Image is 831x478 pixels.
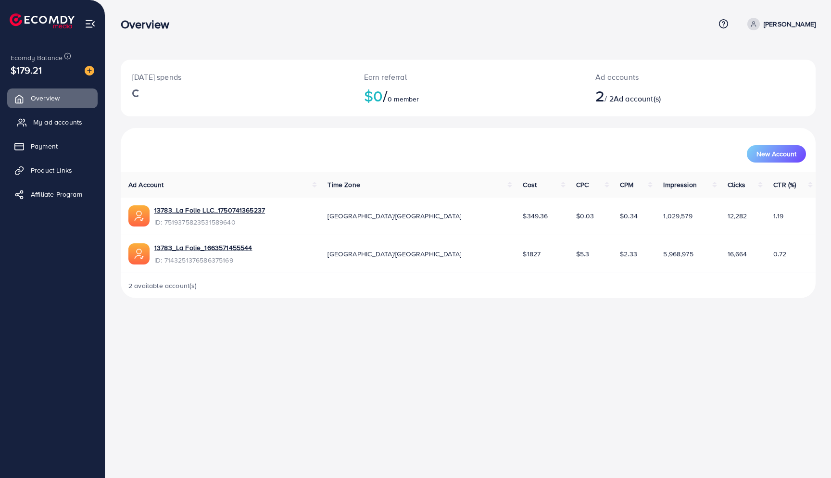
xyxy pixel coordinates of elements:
[756,151,796,157] span: New Account
[85,66,94,75] img: image
[31,189,82,199] span: Affiliate Program
[595,87,746,105] h2: / 2
[620,211,638,221] span: $0.34
[773,249,786,259] span: 0.72
[154,205,265,215] a: 13783_La Folie LLC_1750741365237
[523,249,541,259] span: $1827
[620,249,637,259] span: $2.33
[576,211,594,221] span: $0.03
[364,87,573,105] h2: $0
[128,180,164,189] span: Ad Account
[663,249,693,259] span: 5,968,975
[7,161,98,180] a: Product Links
[764,18,816,30] p: [PERSON_NAME]
[743,18,816,30] a: [PERSON_NAME]
[383,85,388,107] span: /
[327,249,461,259] span: [GEOGRAPHIC_DATA]/[GEOGRAPHIC_DATA]
[11,63,42,77] span: $179.21
[7,88,98,108] a: Overview
[728,211,747,221] span: 12,282
[85,18,96,29] img: menu
[523,180,537,189] span: Cost
[31,165,72,175] span: Product Links
[7,185,98,204] a: Affiliate Program
[128,243,150,264] img: ic-ads-acc.e4c84228.svg
[327,211,461,221] span: [GEOGRAPHIC_DATA]/[GEOGRAPHIC_DATA]
[327,180,360,189] span: Time Zone
[523,211,548,221] span: $349.36
[128,281,197,290] span: 2 available account(s)
[31,93,60,103] span: Overview
[790,435,824,471] iframe: Chat
[728,249,747,259] span: 16,664
[663,211,692,221] span: 1,029,579
[33,117,82,127] span: My ad accounts
[773,211,783,221] span: 1.19
[773,180,796,189] span: CTR (%)
[7,137,98,156] a: Payment
[132,71,341,83] p: [DATE] spends
[663,180,697,189] span: Impression
[154,255,252,265] span: ID: 7143251376586375169
[576,249,590,259] span: $5.3
[576,180,589,189] span: CPC
[620,180,633,189] span: CPM
[7,113,98,132] a: My ad accounts
[11,53,63,63] span: Ecomdy Balance
[10,13,75,28] img: logo
[128,205,150,226] img: ic-ads-acc.e4c84228.svg
[388,94,419,104] span: 0 member
[154,243,252,252] a: 13783_La Folie_1663571455544
[364,71,573,83] p: Earn referral
[747,145,806,163] button: New Account
[121,17,177,31] h3: Overview
[728,180,746,189] span: Clicks
[595,71,746,83] p: Ad accounts
[614,93,661,104] span: Ad account(s)
[31,141,58,151] span: Payment
[595,85,604,107] span: 2
[154,217,265,227] span: ID: 7519375823531589640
